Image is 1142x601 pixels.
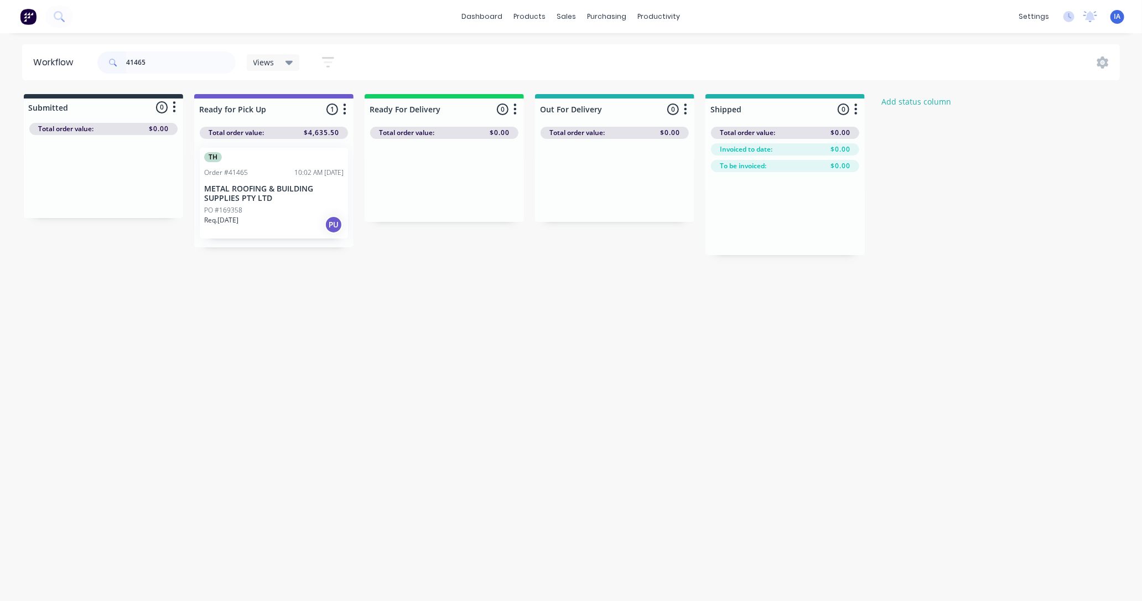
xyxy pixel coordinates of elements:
[38,124,94,134] span: Total order value:
[304,128,339,138] span: $4,635.50
[204,184,344,203] p: METAL ROOFING & BUILDING SUPPLIES PTY LTD
[456,8,508,25] a: dashboard
[720,128,775,138] span: Total order value:
[1013,8,1055,25] div: settings
[379,128,434,138] span: Total order value:
[209,128,264,138] span: Total order value:
[830,144,850,154] span: $0.00
[294,168,344,178] div: 10:02 AM [DATE]
[253,56,274,68] span: Views
[552,8,582,25] div: sales
[204,215,238,225] p: Req. [DATE]
[20,8,37,25] img: Factory
[660,128,680,138] span: $0.00
[204,205,242,215] p: PO #169358
[876,94,957,109] button: Add status column
[720,161,766,171] span: To be invoiced:
[508,8,552,25] div: products
[830,128,850,138] span: $0.00
[325,216,342,234] div: PU
[204,152,222,162] div: TH
[126,51,236,74] input: Search for orders...
[204,168,248,178] div: Order #41465
[549,128,605,138] span: Total order value:
[149,124,169,134] span: $0.00
[490,128,510,138] span: $0.00
[200,148,348,239] div: THOrder #4146510:02 AM [DATE]METAL ROOFING & BUILDING SUPPLIES PTY LTDPO #169358Req.[DATE]PU
[1114,12,1121,22] span: IA
[33,56,79,69] div: Workflow
[720,144,772,154] span: Invoiced to date:
[830,161,850,171] span: $0.00
[632,8,686,25] div: productivity
[582,8,632,25] div: purchasing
